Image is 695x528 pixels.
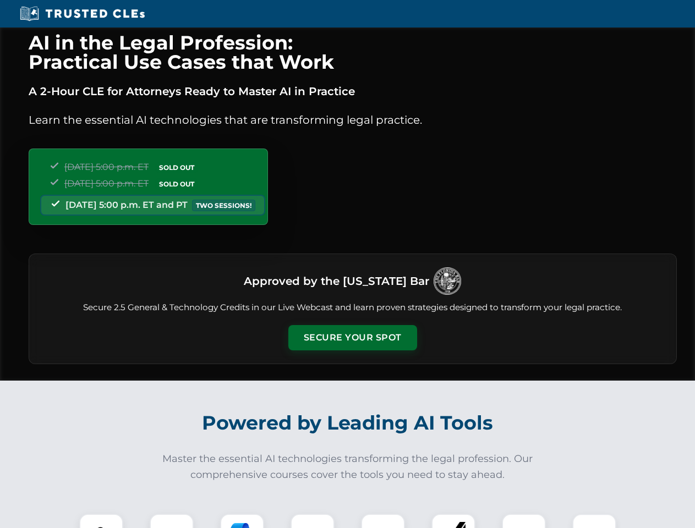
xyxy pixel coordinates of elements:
p: Secure 2.5 General & Technology Credits in our Live Webcast and learn proven strategies designed ... [42,301,663,314]
span: [DATE] 5:00 p.m. ET [64,178,149,189]
h2: Powered by Leading AI Tools [43,404,653,442]
p: Learn the essential AI technologies that are transforming legal practice. [29,111,677,129]
span: [DATE] 5:00 p.m. ET [64,162,149,172]
h1: AI in the Legal Profession: Practical Use Cases that Work [29,33,677,71]
h3: Approved by the [US_STATE] Bar [244,271,429,291]
span: SOLD OUT [155,178,198,190]
p: Master the essential AI technologies transforming the legal profession. Our comprehensive courses... [155,451,540,483]
p: A 2-Hour CLE for Attorneys Ready to Master AI in Practice [29,82,677,100]
button: Secure Your Spot [288,325,417,350]
img: Trusted CLEs [17,5,148,22]
img: Logo [434,267,461,295]
span: SOLD OUT [155,162,198,173]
